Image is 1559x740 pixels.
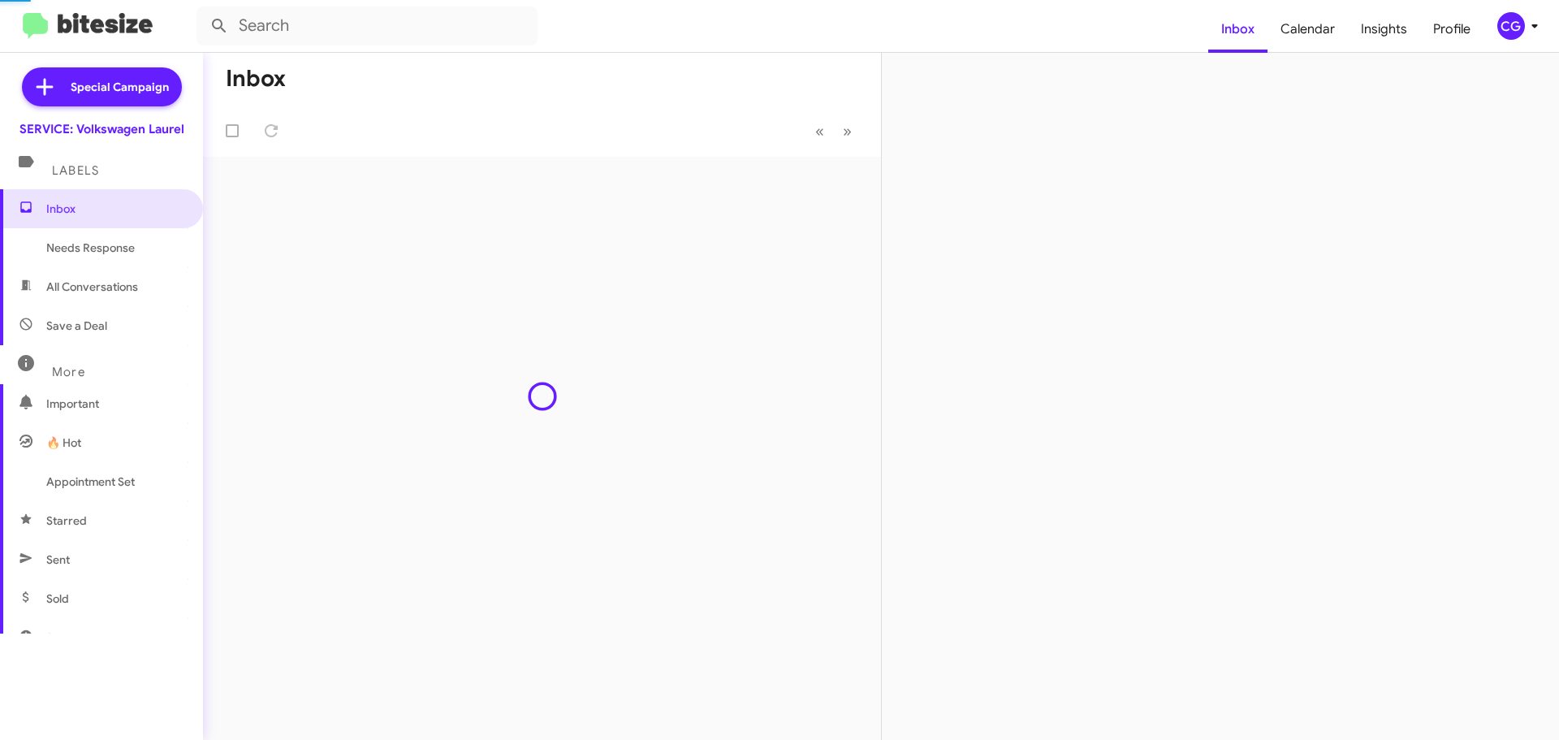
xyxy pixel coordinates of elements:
span: Needs Response [46,240,184,256]
span: More [52,365,85,379]
span: » [843,121,852,141]
span: Save a Deal [46,318,107,334]
a: Calendar [1267,6,1348,53]
div: CG [1497,12,1525,40]
span: Sold [46,591,69,607]
a: Special Campaign [22,67,182,106]
div: SERVICE: Volkswagen Laurel [19,121,184,137]
span: Sold Responded [46,630,132,646]
a: Inbox [1208,6,1267,53]
span: All Conversations [46,279,138,295]
a: Profile [1420,6,1483,53]
span: Starred [46,513,87,529]
span: Inbox [46,201,184,217]
span: Sent [46,552,70,568]
span: 🔥 Hot [46,435,81,451]
span: Important [46,396,184,412]
button: Previous [805,115,834,148]
button: Next [833,115,862,148]
a: Insights [1348,6,1420,53]
span: « [815,121,824,141]
button: CG [1483,12,1541,40]
span: Appointment Set [46,474,135,490]
span: Labels [52,163,99,178]
input: Search [196,6,538,45]
nav: Page navigation example [806,115,862,148]
span: Special Campaign [71,79,169,95]
h1: Inbox [226,66,286,92]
